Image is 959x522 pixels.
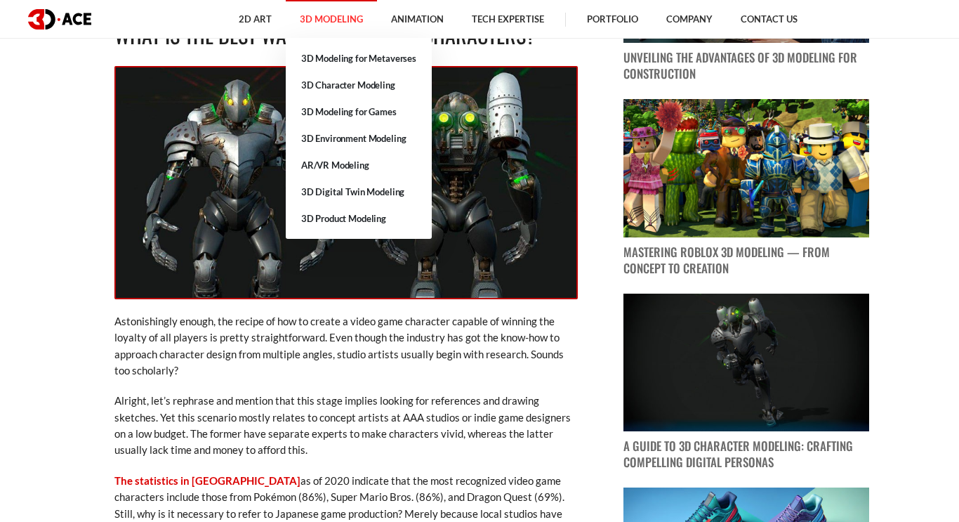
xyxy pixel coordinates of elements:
[623,244,869,277] p: Mastering Roblox 3D Modeling — From Concept to Creation
[623,438,869,471] p: A Guide to 3D Character Modeling: Crafting Compelling Digital Personas
[286,72,432,98] a: 3D Character Modeling
[623,99,869,277] a: blog post image Mastering Roblox 3D Modeling — From Concept to Creation
[286,205,432,232] a: 3D Product Modeling
[286,152,432,178] a: AR/VR Modeling
[623,294,869,432] img: blog post image
[286,125,432,152] a: 3D Environment Modeling
[286,178,432,205] a: 3D Digital Twin Modeling
[114,66,578,299] img: video game character design
[114,393,578,459] p: Alright, let’s rephrase and mention that this stage implies looking for references and drawing sk...
[114,313,578,379] p: Astonishingly enough, the recipe of how to create a video game character capable of winning the l...
[114,474,300,487] a: The statistics in [GEOGRAPHIC_DATA]
[623,294,869,471] a: blog post image A Guide to 3D Character Modeling: Crafting Compelling Digital Personas
[28,9,91,30] img: logo dark
[286,45,432,72] a: 3D Modeling for Metaverses
[286,98,432,125] a: 3D Modeling for Games
[623,50,869,82] p: Unveiling the Advantages of 3D Modeling for Construction
[623,99,869,237] img: blog post image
